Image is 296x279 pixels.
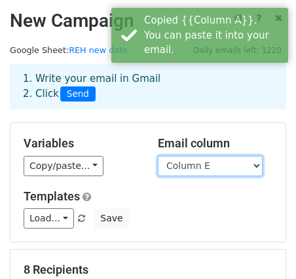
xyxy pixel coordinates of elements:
a: REH new date [69,45,128,55]
h5: 8 Recipients [24,263,272,277]
div: 1. Write your email in Gmail 2. Click [13,71,283,102]
h5: Variables [24,136,138,151]
small: Google Sheet: [10,45,128,55]
button: Save [94,208,128,229]
span: Send [60,86,96,102]
h2: New Campaign [10,10,286,32]
h5: Email column [158,136,272,151]
a: Load... [24,208,74,229]
div: Copied {{Column A}}. You can paste it into your email. [144,13,283,58]
a: Copy/paste... [24,156,103,176]
iframe: Chat Widget [231,216,296,279]
a: Templates [24,189,80,203]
